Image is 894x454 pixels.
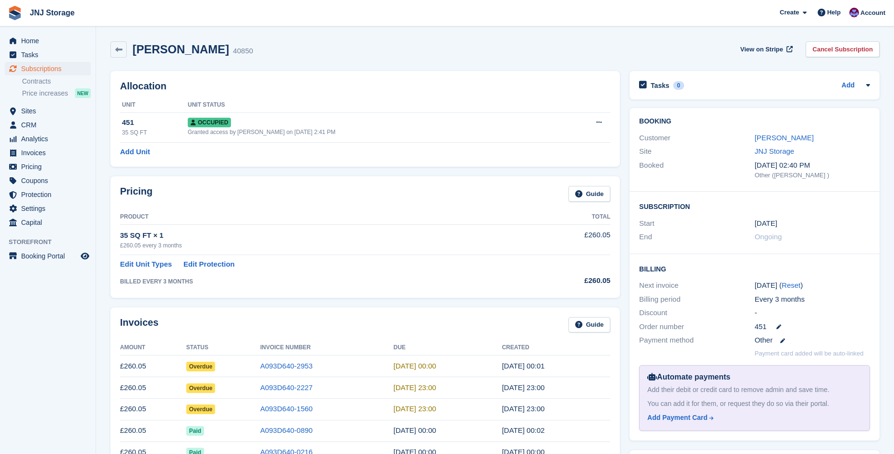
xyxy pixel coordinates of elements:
time: 2025-03-03 23:00:00 UTC [393,383,436,392]
span: Ongoing [755,233,782,241]
div: Payment method [639,335,754,346]
a: [PERSON_NAME] [755,134,814,142]
span: Occupied [188,118,231,127]
p: Payment card added will be auto-linked [755,349,864,358]
td: £260.05 [120,398,186,420]
h2: Invoices [120,317,158,333]
img: stora-icon-8386f47178a22dfd0bd8f6a31ec36ba5ce8667c1dd55bd0f319d3a0aa187defe.svg [8,6,22,20]
a: menu [5,174,91,187]
div: [DATE] 02:40 PM [755,160,870,171]
time: 2024-06-02 23:00:00 UTC [755,218,777,229]
span: View on Stripe [740,45,783,54]
th: Invoice Number [260,340,394,356]
span: Analytics [21,132,79,146]
div: Add their debit or credit card to remove admin and save time. [647,385,862,395]
a: menu [5,104,91,118]
a: JNJ Storage [26,5,78,21]
div: Customer [639,133,754,144]
div: Start [639,218,754,229]
span: Overdue [186,362,216,371]
div: - [755,307,870,319]
time: 2024-12-03 23:00:00 UTC [393,405,436,413]
a: menu [5,132,91,146]
span: Protection [21,188,79,201]
div: End [639,232,754,243]
a: A093D640-2953 [260,362,313,370]
h2: Pricing [120,186,153,202]
a: A093D640-2227 [260,383,313,392]
time: 2025-03-02 23:00:31 UTC [502,383,544,392]
div: Billing period [639,294,754,305]
a: menu [5,62,91,75]
span: Account [860,8,885,18]
span: Invoices [21,146,79,160]
a: Guide [568,186,611,202]
a: Reset [782,281,800,289]
a: menu [5,34,91,48]
a: Add Unit [120,147,150,158]
td: £260.05 [120,420,186,442]
a: menu [5,160,91,173]
th: Amount [120,340,186,356]
div: 35 SQ FT × 1 [120,230,519,241]
div: 35 SQ FT [122,128,188,137]
div: Next invoice [639,280,754,291]
div: Add Payment Card [647,413,707,423]
h2: Allocation [120,81,610,92]
div: BILLED EVERY 3 MONTHS [120,277,519,286]
h2: Billing [639,264,870,273]
span: Help [827,8,841,17]
div: £260.05 [519,275,610,286]
a: menu [5,188,91,201]
a: Preview store [79,250,91,262]
span: Home [21,34,79,48]
span: Overdue [186,383,216,393]
span: Pricing [21,160,79,173]
div: Other [755,335,870,346]
a: menu [5,202,91,215]
h2: Booking [639,118,870,125]
h2: [PERSON_NAME] [133,43,229,56]
a: Guide [568,317,611,333]
a: Edit Protection [183,259,235,270]
div: £260.05 every 3 months [120,241,519,250]
span: CRM [21,118,79,132]
div: Every 3 months [755,294,870,305]
th: Unit Status [188,98,560,113]
a: menu [5,249,91,263]
span: Paid [186,426,204,436]
a: menu [5,146,91,160]
td: £260.05 [120,377,186,399]
div: You can add it for them, or request they do so via their portal. [647,399,862,409]
time: 2024-12-02 23:00:06 UTC [502,405,544,413]
div: Automate payments [647,371,862,383]
div: NEW [75,88,91,98]
span: Booking Portal [21,249,79,263]
div: Order number [639,321,754,332]
h2: Tasks [651,81,669,90]
div: [DATE] ( ) [755,280,870,291]
a: Cancel Subscription [806,41,880,57]
td: £260.05 [120,356,186,377]
th: Status [186,340,260,356]
time: 2025-06-03 23:00:00 UTC [393,362,436,370]
a: A093D640-0890 [260,426,313,434]
th: Due [393,340,502,356]
th: Created [502,340,610,356]
div: Granted access by [PERSON_NAME] on [DATE] 2:41 PM [188,128,560,136]
a: menu [5,216,91,229]
span: Coupons [21,174,79,187]
a: Add Payment Card [647,413,858,423]
span: Tasks [21,48,79,61]
a: A093D640-1560 [260,405,313,413]
span: Subscriptions [21,62,79,75]
th: Unit [120,98,188,113]
time: 2025-06-02 23:01:30 UTC [502,362,544,370]
div: Other ([PERSON_NAME] ) [755,171,870,180]
time: 2024-09-03 23:00:00 UTC [393,426,436,434]
a: menu [5,118,91,132]
h2: Subscription [639,201,870,211]
th: Product [120,209,519,225]
div: Discount [639,307,754,319]
a: JNJ Storage [755,147,795,155]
